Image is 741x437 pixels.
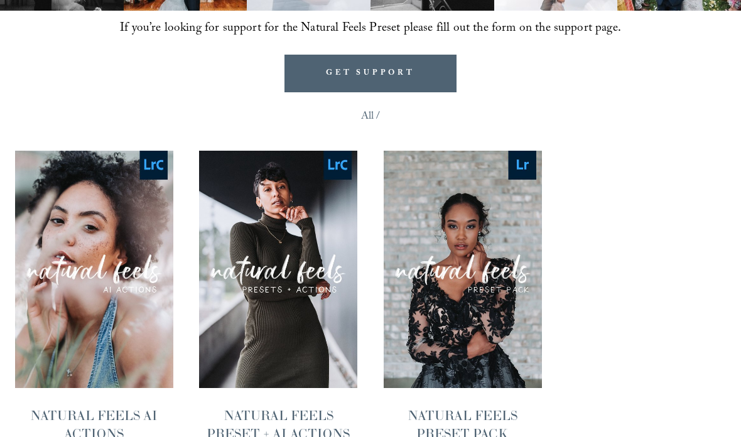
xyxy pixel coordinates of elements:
[15,151,173,388] img: NATURAL FEELS AI ACTIONS
[120,19,621,39] span: If you’re looking for support for the Natural Feels Preset please fill out the form on the suppor...
[361,109,374,126] a: All
[284,55,457,92] a: GET SUPPORT
[384,151,542,388] img: NATURAL FEELS PRESET PACK
[199,151,357,388] img: NATURAL FEELS PRESET + AI ACTIONS
[376,109,380,126] span: /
